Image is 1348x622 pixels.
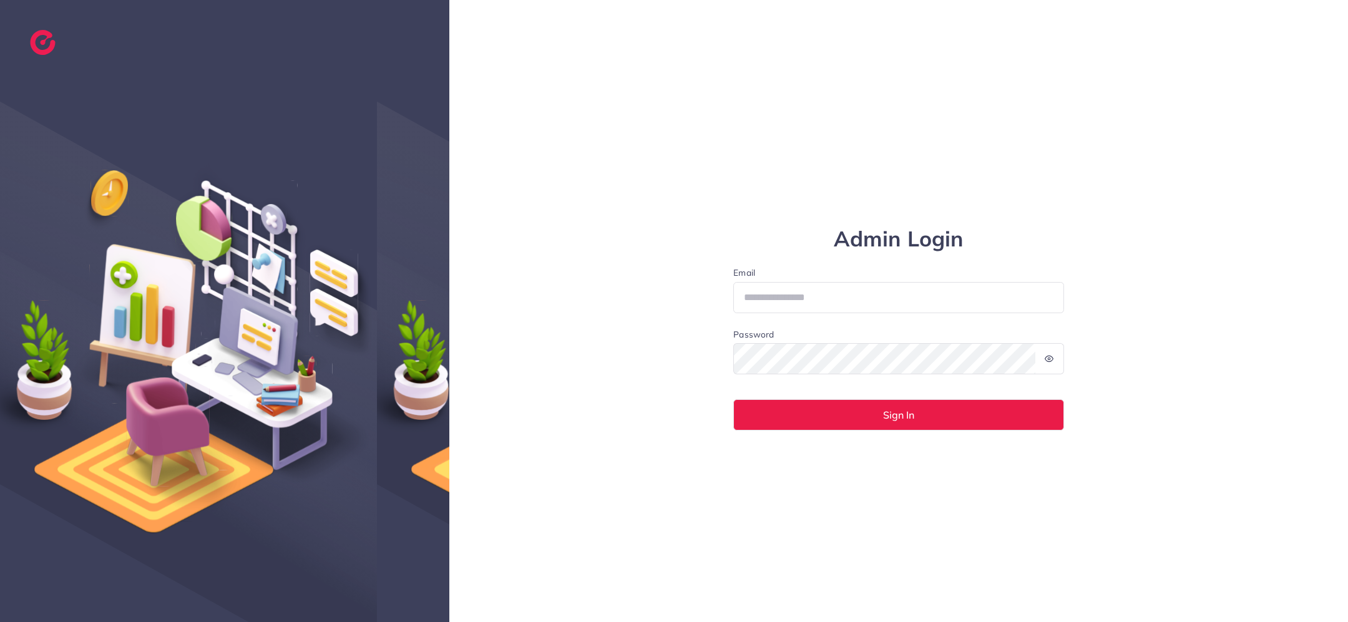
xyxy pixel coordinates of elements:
label: Email [733,266,1064,279]
h1: Admin Login [733,226,1064,252]
img: logo [30,30,56,55]
label: Password [733,328,774,341]
button: Sign In [733,399,1064,430]
span: Sign In [883,410,914,420]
